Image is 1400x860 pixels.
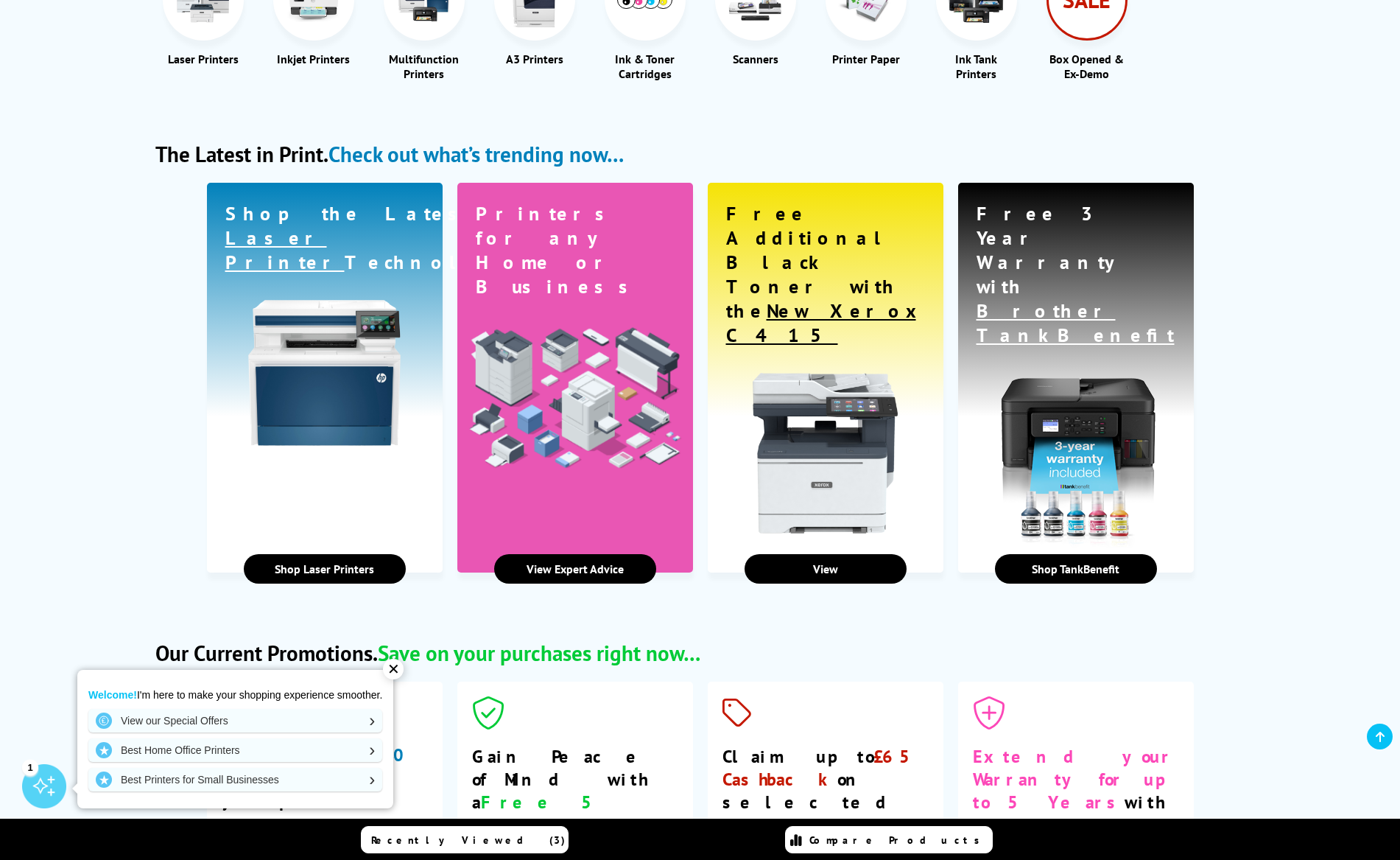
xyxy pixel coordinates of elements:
a: Laser Printer [225,226,345,274]
a: View [745,554,907,584]
img: Expert Advice for the best printers for business and home [465,324,686,472]
div: Shop the Latest in Technology. [225,201,571,274]
div: Multifunction Printers [384,52,465,81]
div: Scanners [715,52,796,66]
a: View our Special Offers [88,709,382,733]
div: 1 [22,759,38,775]
img: laser printers [248,300,401,446]
div: Ink Tank Printers [936,52,1017,81]
div: Ink & Toner Cartridges [605,52,686,81]
img: Brother TankBenefit Inktank Printers [988,373,1164,548]
a: Recently Viewed (3) [361,826,569,853]
div: Laser Printers [163,52,244,66]
a: Best Printers for Small Businesses [88,768,382,791]
span: Recently Viewed (3) [371,833,566,847]
span: Check out what’s trending now… [328,140,624,168]
div: Printers for any Home or Business [476,201,675,298]
div: Box Opened & Ex-Demo [1047,52,1128,81]
a: View Expert Advice [494,554,656,584]
div: Printer Paper [826,52,907,66]
img: Xerox C415 Laser Printer [753,373,898,534]
a: New Xerox C415 [726,298,916,347]
a: Shop Laser Printers [244,554,406,584]
strong: Welcome! [88,689,137,701]
div: Free 3 Year Warranty with [977,201,1175,347]
div: Inkjet Printers [273,52,354,66]
span: Save on your purchases right now… [378,639,700,667]
a: Brother TankBenefit [977,298,1175,347]
span: Extend your Warranty for up to 5 Years [973,745,1174,814]
a: Shop TankBenefit [995,554,1157,584]
div: The Latest in Print. [155,140,624,168]
div: A3 Printers [494,52,575,66]
a: Best Home Office Printers [88,738,382,762]
div: ✕ [383,659,404,679]
div: Our Current Promotions. [155,639,700,667]
a: Compare Products [785,826,993,853]
div: Free Additional Black Toner with the [726,201,925,347]
span: Free 5 Year Warranty [472,791,604,859]
span: Compare Products [809,833,988,847]
p: I'm here to make your shopping experience smoother. [88,688,382,702]
span: £65 Cashback [722,745,922,791]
